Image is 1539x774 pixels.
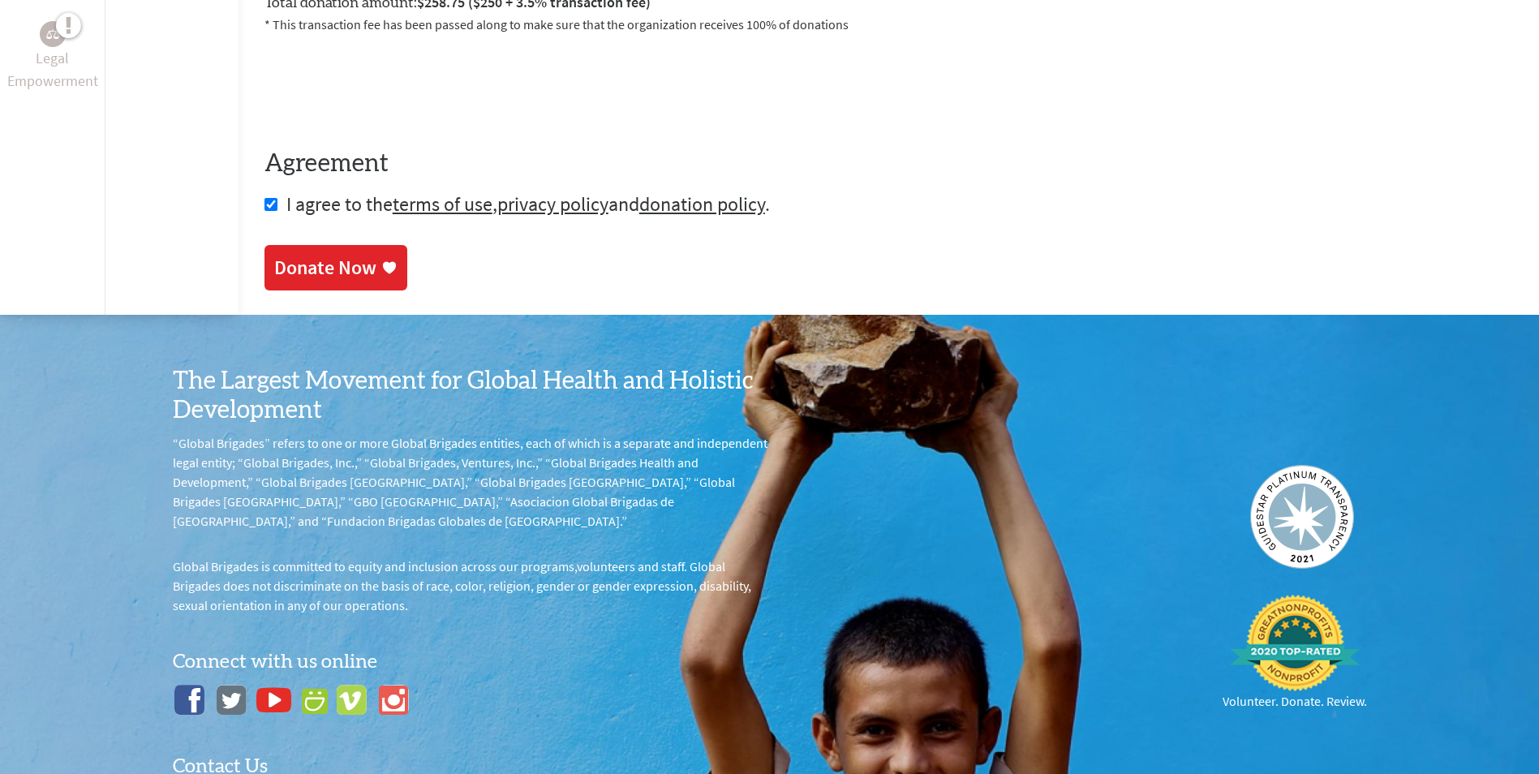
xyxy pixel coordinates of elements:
[264,15,1513,34] p: * This transaction fee has been passed along to make sure that the organization receives 100% of ...
[1230,595,1360,692] img: 2020 Top-rated nonprofits and charities
[173,641,770,675] h4: Connect with us online
[639,191,765,217] a: donation policy
[286,191,770,217] span: I agree to the , and .
[173,367,770,425] h3: The Largest Movement for Global Health and Holistic Development
[302,688,328,714] img: icon_smugmug.c8a20fed67501a237c1af5c9f669a5c5.png
[1223,691,1367,711] p: Volunteer. Donate. Review.
[46,29,59,39] img: Legal Empowerment
[1250,465,1354,569] img: Guidestar 2019
[274,255,376,281] div: Donate Now
[173,557,770,615] p: Global Brigades is committed to equity and inclusion across our programs,volunteers and staff. Gl...
[1223,595,1367,712] a: Volunteer. Donate. Review.
[393,191,492,217] a: terms of use
[40,21,66,47] div: Legal Empowerment
[173,433,770,531] p: “Global Brigades” refers to one or more Global Brigades entities, each of which is a separate and...
[264,149,1513,178] h4: Agreement
[3,47,101,92] p: Legal Empowerment
[3,21,101,92] a: Legal EmpowermentLegal Empowerment
[264,245,407,290] a: Donate Now
[264,54,511,117] iframe: reCAPTCHA
[497,191,608,217] a: privacy policy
